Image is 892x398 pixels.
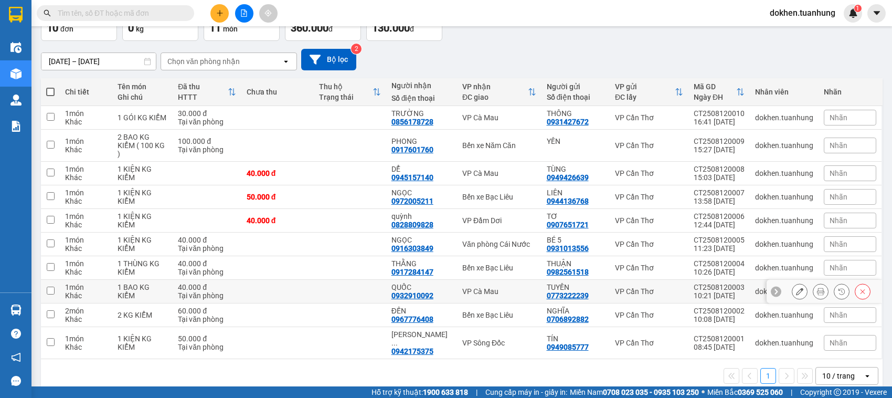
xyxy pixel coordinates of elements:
[547,343,589,351] div: 0949085777
[856,5,859,12] span: 1
[178,291,236,300] div: Tại văn phòng
[391,94,452,102] div: Số điện thoại
[118,259,167,276] div: 1 THÙNG KG KIỂM
[391,283,452,291] div: QUỐC
[694,221,745,229] div: 12:44 [DATE]
[65,236,107,244] div: 1 món
[259,4,278,23] button: aim
[755,169,813,177] div: dokhen.tuanhung
[65,343,107,351] div: Khác
[694,259,745,268] div: CT2508120004
[615,141,683,150] div: VP Cần Thơ
[118,311,167,319] div: 2 KG KIỂM
[610,78,688,106] th: Toggle SortBy
[547,212,604,221] div: TƠ
[178,236,236,244] div: 40.000 đ
[867,4,886,23] button: caret-down
[65,283,107,291] div: 1 món
[216,9,224,17] span: plus
[247,193,309,201] div: 50.000 đ
[178,307,236,315] div: 60.000 đ
[547,291,589,300] div: 0773222239
[792,284,808,299] div: Sửa đơn hàng
[391,315,433,323] div: 0967776408
[694,212,745,221] div: CT2508120006
[391,197,433,205] div: 0972005211
[755,264,813,272] div: dokhen.tuanhung
[547,307,604,315] div: NGHĨA
[830,339,847,347] span: Nhãn
[65,88,107,96] div: Chi tiết
[694,334,745,343] div: CT2508120001
[694,236,745,244] div: CT2508120005
[694,188,745,197] div: CT2508120007
[603,388,699,396] strong: 0708 023 035 - 0935 103 250
[118,212,167,229] div: 1 KIỆN KG KIỂM
[65,291,107,300] div: Khác
[615,240,683,248] div: VP Cần Thơ
[547,137,604,145] div: YẾN
[760,368,776,384] button: 1
[547,82,604,91] div: Người gửi
[694,343,745,351] div: 08:45 [DATE]
[391,291,433,300] div: 0932910092
[11,376,21,386] span: message
[694,118,745,126] div: 16:41 [DATE]
[178,137,236,145] div: 100.000 đ
[854,5,862,12] sup: 1
[738,388,783,396] strong: 0369 525 060
[391,118,433,126] div: 0856178728
[391,221,433,229] div: 0828809828
[694,268,745,276] div: 10:26 [DATE]
[118,283,167,300] div: 1 BAO KG KIỂM
[118,93,167,101] div: Ghi chú
[547,244,589,253] div: 0931013556
[178,145,236,154] div: Tại văn phòng
[118,82,167,91] div: Tên món
[178,82,227,91] div: Đã thu
[547,165,604,173] div: TÙNG
[615,169,683,177] div: VP Cần Thơ
[65,212,107,221] div: 1 món
[694,109,745,118] div: CT2508120010
[791,386,792,398] span: |
[755,113,813,122] div: dokhen.tuanhung
[694,93,736,101] div: Ngày ĐH
[65,173,107,182] div: Khác
[755,141,813,150] div: dokhen.tuanhung
[615,339,683,347] div: VP Cần Thơ
[10,305,22,316] img: warehouse-icon
[547,118,589,126] div: 0931427672
[830,240,847,248] span: Nhãn
[834,389,841,396] span: copyright
[761,6,844,19] span: dokhen.tuanhung
[615,311,683,319] div: VP Cần Thơ
[707,386,783,398] span: Miền Bắc
[547,93,604,101] div: Số điện thoại
[247,169,309,177] div: 40.000 đ
[235,4,253,23] button: file-add
[822,371,855,381] div: 10 / trang
[615,264,683,272] div: VP Cần Thơ
[694,173,745,182] div: 15:03 [DATE]
[462,93,528,101] div: ĐC giao
[462,141,536,150] div: Bến xe Năm Căn
[391,244,433,253] div: 0916303849
[371,386,468,398] span: Hỗ trợ kỹ thuật:
[10,95,22,106] img: warehouse-icon
[391,173,433,182] div: 0945157140
[247,216,309,225] div: 40.000 đ
[118,188,167,205] div: 1 KIỆN KG KIỂM
[210,4,229,23] button: plus
[462,339,536,347] div: VP Sông Đốc
[178,268,236,276] div: Tại văn phòng
[351,44,362,54] sup: 2
[118,165,167,182] div: 1 KIỆN KG KIỂM
[462,216,536,225] div: VP Đầm Dơi
[547,188,604,197] div: LIÊN
[178,259,236,268] div: 40.000 đ
[547,268,589,276] div: 0982561518
[848,8,858,18] img: icon-new-feature
[830,311,847,319] span: Nhãn
[462,113,536,122] div: VP Cà Mau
